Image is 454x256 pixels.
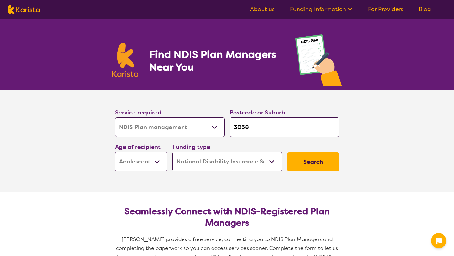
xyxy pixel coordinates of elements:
h1: Find NDIS Plan Managers Near You [149,48,282,73]
a: Funding Information [290,5,353,13]
button: Search [287,152,339,171]
img: plan-management [295,34,342,90]
input: Type [230,117,339,137]
label: Service required [115,109,162,116]
label: Funding type [172,143,210,151]
a: Blog [419,5,431,13]
img: Karista logo [8,5,40,14]
label: Age of recipient [115,143,161,151]
img: Karista logo [112,43,139,77]
a: About us [250,5,275,13]
a: For Providers [368,5,403,13]
label: Postcode or Suburb [230,109,285,116]
h2: Seamlessly Connect with NDIS-Registered Plan Managers [120,206,334,229]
